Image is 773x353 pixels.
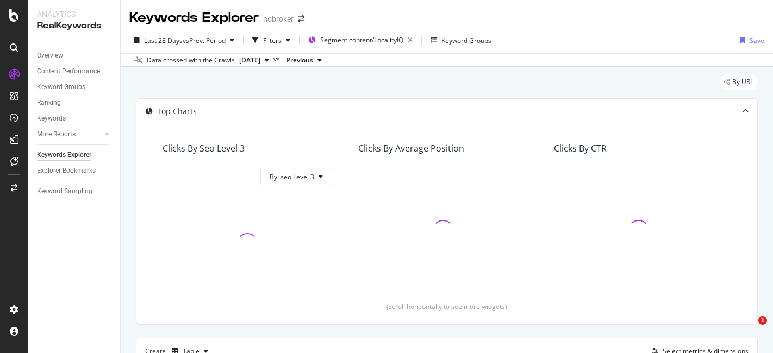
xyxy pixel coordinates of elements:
[37,186,92,197] div: Keyword Sampling
[37,113,66,124] div: Keywords
[37,66,100,77] div: Content Performance
[37,113,113,124] a: Keywords
[273,54,282,64] span: vs
[144,36,183,45] span: Last 28 Days
[129,31,239,49] button: Last 28 DaysvsPrev. Period
[736,31,764,49] button: Save
[235,54,273,67] button: [DATE]
[149,302,744,311] div: (scroll horizontally to see more widgets)
[37,97,61,109] div: Ranking
[263,36,282,45] div: Filters
[37,186,113,197] a: Keyword Sampling
[736,316,762,342] iframe: Intercom live chat
[183,36,226,45] span: vs Prev. Period
[282,54,326,67] button: Previous
[260,168,332,185] button: By: seo Level 3
[37,81,85,93] div: Keyword Groups
[37,149,91,161] div: Keywords Explorer
[37,50,63,61] div: Overview
[37,165,113,177] a: Explorer Bookmarks
[248,31,295,49] button: Filters
[37,9,111,20] div: Analytics
[750,36,764,45] div: Save
[320,35,403,45] span: Segment: content/LocalityIQ
[37,20,111,32] div: RealKeywords
[263,14,294,24] div: nobroker
[286,55,313,65] span: Previous
[37,165,96,177] div: Explorer Bookmarks
[163,143,245,154] div: Clicks By seo Level 3
[758,316,767,325] span: 1
[37,129,102,140] a: More Reports
[732,79,753,85] span: By URL
[37,66,113,77] a: Content Performance
[37,81,113,93] a: Keyword Groups
[37,129,76,140] div: More Reports
[239,55,260,65] span: 2025 Sep. 1st
[37,97,113,109] a: Ranking
[147,55,235,65] div: Data crossed with the Crawls
[37,149,113,161] a: Keywords Explorer
[720,74,758,90] div: legacy label
[358,143,464,154] div: Clicks By Average Position
[157,106,197,117] div: Top Charts
[270,172,314,181] span: By: seo Level 3
[37,50,113,61] a: Overview
[441,36,491,45] div: Keyword Groups
[129,9,259,27] div: Keywords Explorer
[298,15,304,23] div: arrow-right-arrow-left
[554,143,607,154] div: Clicks By CTR
[304,31,417,49] button: Segment:content/LocalityIQ
[426,31,496,49] button: Keyword Groups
